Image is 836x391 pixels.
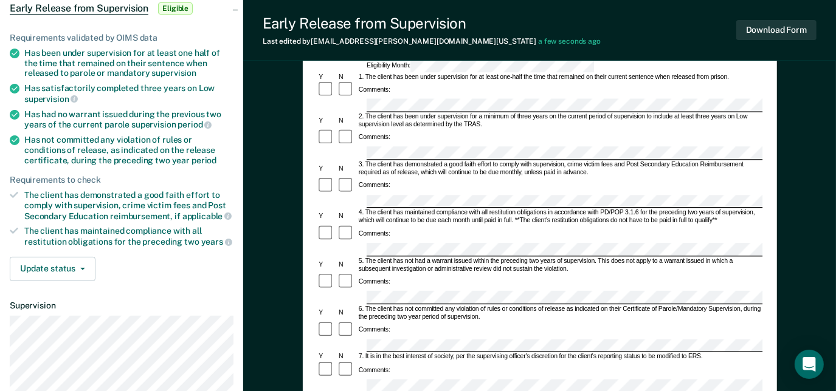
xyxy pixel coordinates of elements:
[337,73,357,81] div: N
[357,257,762,273] div: 5. The client has not had a warrant issued within the preceding two years of supervision. This do...
[24,83,233,104] div: Has satisfactorily completed three years on Low
[357,113,762,129] div: 2. The client has been under supervision for a minimum of three years on the current period of su...
[10,2,148,15] span: Early Release from Supervision
[192,155,216,165] span: period
[201,237,232,246] span: years
[357,134,392,142] div: Comments:
[24,94,78,104] span: supervision
[10,175,233,185] div: Requirements to check
[357,353,762,361] div: 7. It is in the best interest of society, per the supervising officer's discretion for the client...
[337,353,357,361] div: N
[317,353,337,361] div: Y
[182,211,232,221] span: applicable
[263,15,601,32] div: Early Release from Supervision
[357,73,762,81] div: 1. The client has been under supervision for at least one-half the time that remained on their cu...
[24,190,233,221] div: The client has demonstrated a good faith effort to comply with supervision, crime victim fees and...
[24,226,233,246] div: The client has maintained compliance with all restitution obligations for the preceding two
[736,20,817,40] button: Download Form
[158,2,193,15] span: Eligible
[317,117,337,125] div: Y
[24,135,233,165] div: Has not committed any violation of rules or conditions of release, as indicated on the release ce...
[795,350,824,379] div: Open Intercom Messenger
[263,37,601,46] div: Last edited by [EMAIL_ADDRESS][PERSON_NAME][DOMAIN_NAME][US_STATE]
[178,120,212,129] span: period
[357,366,392,374] div: Comments:
[337,165,357,173] div: N
[357,230,392,238] div: Comments:
[357,305,762,321] div: 6. The client has not committed any violation of rules or conditions of release as indicated on t...
[317,165,337,173] div: Y
[152,68,196,78] span: supervision
[357,209,762,225] div: 4. The client has maintained compliance with all restitution obligations in accordance with PD/PO...
[357,86,392,94] div: Comments:
[357,161,762,177] div: 3. The client has demonstrated a good faith effort to comply with supervision, crime victim fees ...
[317,73,337,81] div: Y
[357,326,392,334] div: Comments:
[337,213,357,221] div: N
[337,309,357,317] div: N
[10,257,95,281] button: Update status
[337,261,357,269] div: N
[365,59,595,72] div: Eligibility Month:
[357,182,392,190] div: Comments:
[538,37,601,46] span: a few seconds ago
[317,309,337,317] div: Y
[10,301,233,311] dt: Supervision
[317,261,337,269] div: Y
[317,213,337,221] div: Y
[24,109,233,130] div: Has had no warrant issued during the previous two years of the current parole supervision
[24,48,233,78] div: Has been under supervision for at least one half of the time that remained on their sentence when...
[357,278,392,286] div: Comments:
[337,117,357,125] div: N
[10,33,233,43] div: Requirements validated by OIMS data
